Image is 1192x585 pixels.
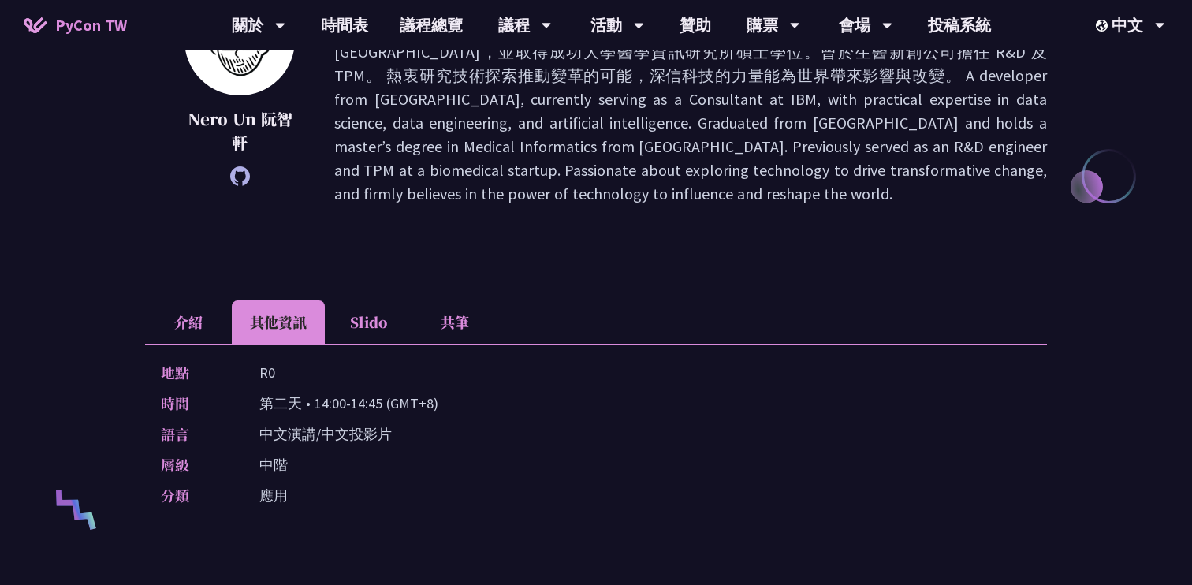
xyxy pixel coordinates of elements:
[259,423,392,445] p: 中文演講/中文投影片
[24,17,47,33] img: Home icon of PyCon TW 2025
[161,484,228,507] p: 分類
[259,453,288,476] p: 中階
[412,300,498,344] li: 共筆
[161,453,228,476] p: 層級
[325,300,412,344] li: Slido
[161,392,228,415] p: 時間
[259,392,438,415] p: 第二天 • 14:00-14:45 (GMT+8)
[55,13,127,37] span: PyCon TW
[145,300,232,344] li: 介紹
[259,484,288,507] p: 應用
[161,361,228,384] p: 地點
[232,300,325,344] li: 其他資訊
[259,361,275,384] p: R0
[184,107,295,155] p: Nero Un 阮智軒
[1096,20,1112,32] img: Locale Icon
[161,423,228,445] p: 語言
[8,6,143,45] a: PyCon TW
